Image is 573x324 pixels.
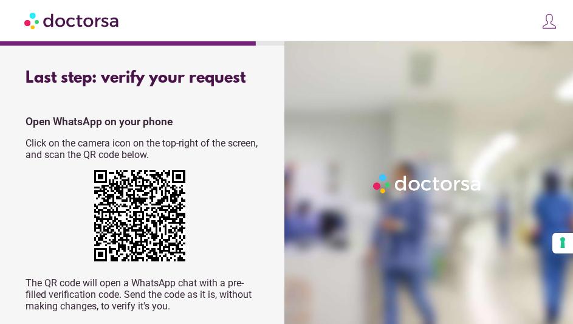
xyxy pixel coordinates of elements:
p: Click on the camera icon on the top-right of the screen, and scan the QR code below. [26,137,260,160]
strong: Open WhatsApp on your phone [26,115,173,128]
img: icons8-customer-100.png [541,13,558,30]
img: Doctorsa.com [24,7,120,34]
div: https://wa.me/+12673231263?text=My+request+verification+code+is+491194 [94,170,191,267]
img: 6ngvu0AAAAGSURBVAMAZh6OOUSScAYAAAAASUVORK5CYII= [94,170,185,261]
button: Your consent preferences for tracking technologies [552,233,573,253]
p: The QR code will open a WhatsApp chat with a pre-filled verification code. Send the code as it is... [26,277,260,312]
img: Logo-Doctorsa-trans-White-partial-flat.png [370,171,485,196]
div: Last step: verify your request [26,69,260,88]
